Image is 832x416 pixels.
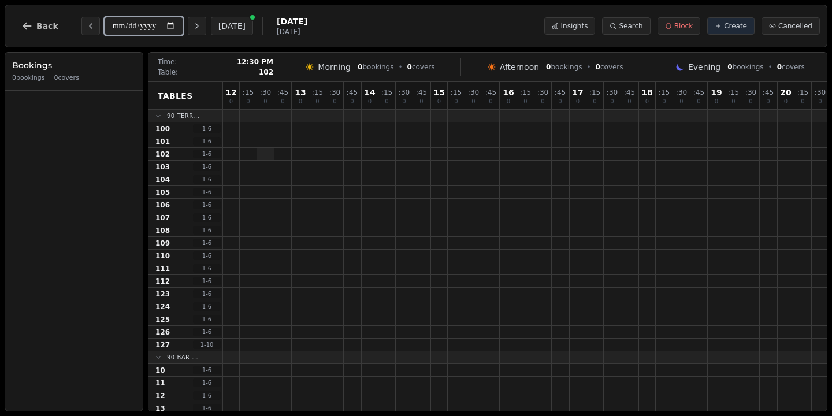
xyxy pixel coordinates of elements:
[54,73,79,83] span: 0 covers
[167,353,198,362] span: 90 Bar ...
[155,162,170,172] span: 103
[155,226,170,235] span: 108
[155,213,170,222] span: 107
[193,124,221,133] span: 1 - 6
[780,88,791,96] span: 20
[155,277,170,286] span: 112
[193,162,221,171] span: 1 - 6
[815,89,826,96] span: : 30
[368,99,372,105] span: 0
[688,61,720,73] span: Evening
[731,99,735,105] span: 0
[437,99,441,105] span: 0
[777,62,805,72] span: covers
[155,137,170,146] span: 101
[763,89,774,96] span: : 45
[576,99,580,105] span: 0
[419,99,423,105] span: 0
[193,340,221,349] span: 1 - 10
[676,89,687,96] span: : 30
[315,99,319,105] span: 0
[155,175,170,184] span: 104
[398,62,402,72] span: •
[193,378,221,387] span: 1 - 6
[596,63,600,71] span: 0
[381,89,392,96] span: : 15
[541,99,544,105] span: 0
[624,89,635,96] span: : 45
[558,99,562,105] span: 0
[645,99,649,105] span: 0
[777,63,782,71] span: 0
[193,328,221,336] span: 1 - 6
[193,188,221,196] span: 1 - 6
[277,16,307,27] span: [DATE]
[572,88,583,96] span: 17
[193,264,221,273] span: 1 - 6
[193,302,221,311] span: 1 - 6
[715,99,718,105] span: 0
[507,99,510,105] span: 0
[155,404,165,413] span: 13
[407,63,412,71] span: 0
[193,175,221,184] span: 1 - 6
[193,239,221,247] span: 1 - 6
[745,89,756,96] span: : 30
[193,137,221,146] span: 1 - 6
[211,17,253,35] button: [DATE]
[260,89,271,96] span: : 30
[454,99,458,105] span: 0
[607,89,618,96] span: : 30
[658,17,700,35] button: Block
[358,62,393,72] span: bookings
[503,88,514,96] span: 16
[155,251,170,261] span: 110
[295,88,306,96] span: 13
[193,366,221,374] span: 1 - 6
[193,315,221,324] span: 1 - 6
[619,21,642,31] span: Search
[318,61,351,73] span: Morning
[596,62,623,72] span: covers
[546,63,551,71] span: 0
[778,21,812,31] span: Cancelled
[399,89,410,96] span: : 30
[229,99,233,105] span: 0
[433,88,444,96] span: 15
[707,17,755,35] button: Create
[246,99,250,105] span: 0
[155,302,170,311] span: 124
[818,99,822,105] span: 0
[12,60,136,71] h3: Bookings
[193,200,221,209] span: 1 - 6
[797,89,808,96] span: : 15
[555,89,566,96] span: : 45
[243,89,254,96] span: : 15
[155,328,170,337] span: 126
[36,22,58,30] span: Back
[693,89,704,96] span: : 45
[312,89,323,96] span: : 15
[520,89,531,96] span: : 15
[347,89,358,96] span: : 45
[193,404,221,413] span: 1 - 6
[333,99,336,105] span: 0
[489,99,492,105] span: 0
[784,99,788,105] span: 0
[766,99,770,105] span: 0
[724,21,747,31] span: Create
[263,99,267,105] span: 0
[407,62,435,72] span: covers
[155,315,170,324] span: 125
[155,366,165,375] span: 10
[801,99,804,105] span: 0
[193,213,221,222] span: 1 - 6
[329,89,340,96] span: : 30
[546,62,582,72] span: bookings
[602,17,650,35] button: Search
[523,99,527,105] span: 0
[350,99,354,105] span: 0
[500,61,539,73] span: Afternoon
[768,62,772,72] span: •
[471,99,475,105] span: 0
